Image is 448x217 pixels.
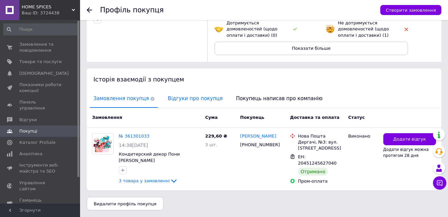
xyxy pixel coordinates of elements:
span: 229,60 ₴ [205,134,227,139]
span: Не дотримується домовленостей (щодо оплати і доставки) (1) [338,20,389,37]
button: Видалити профіль покупця [87,197,163,210]
span: Замовлення покупця [90,90,158,107]
span: Створити замовлення [386,8,436,13]
span: Замовлення [92,115,122,120]
span: Cума [205,115,217,120]
span: Відгуки про покупця [164,90,226,107]
span: 3 товара у замовленні [119,178,170,183]
span: ЕН: 20451245627040 [298,154,337,166]
span: Покупець написав про компанію [233,90,326,107]
span: HOME SPICES [22,4,72,10]
span: Статус [348,115,365,120]
span: Управління сайтом [19,180,62,192]
img: rating-tag-type [405,28,408,31]
span: Дотримується домовленостей (щодо оплати і доставки) (0) [227,20,278,37]
a: Кондитерский декор Пони [PERSON_NAME] [119,152,180,163]
span: [DEMOGRAPHIC_DATA] [19,70,69,76]
div: Виконано [348,133,378,139]
span: Аналітика [19,151,42,157]
button: Показати більше [214,42,408,55]
input: Пошук [3,23,79,35]
a: № 361301033 [119,134,149,139]
span: Гаманець компанії [19,197,62,209]
button: Створити замовлення [380,5,441,15]
span: Товари та послуги [19,59,62,65]
span: Показати більше [292,46,331,51]
img: Фото товару [92,134,113,154]
span: Показники роботи компанії [19,82,62,94]
span: Каталог ProSale [19,140,55,146]
div: Пром-оплата [298,178,343,184]
span: Доставка та оплата [290,115,339,120]
div: [PHONE_NUMBER] [239,141,280,149]
div: Нова Пошта [298,133,343,139]
span: 14:38[DATE] [119,143,148,148]
span: Покупець [240,115,265,120]
div: Дергачі, №3: вул. [STREET_ADDRESS] [298,139,343,151]
span: Покупці [19,128,37,134]
span: Додати відгук [393,136,426,143]
h1: Профіль покупця [100,6,164,14]
span: Додати відгук можна протягом 28 дня [383,147,429,158]
button: Чат з покупцем [433,176,446,190]
div: Ваш ID: 3724438 [22,10,80,16]
img: rating-tag-type [293,28,297,31]
img: emoji [326,25,335,33]
a: [PERSON_NAME] [240,133,276,140]
span: 3 шт. [205,142,217,147]
span: Видалити профіль покупця [94,201,156,206]
span: Історія взаємодії з покупцем [93,76,184,83]
button: Додати відгук [383,133,436,146]
span: Відгуки [19,117,37,123]
span: Замовлення та повідомлення [19,41,62,53]
div: Отримано [298,168,328,176]
div: Повернутися назад [87,7,92,13]
span: Інструменти веб-майстра та SEO [19,162,62,174]
span: Панель управління [19,99,62,111]
a: 3 товара у замовленні [119,178,178,183]
img: emoji [214,25,223,33]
